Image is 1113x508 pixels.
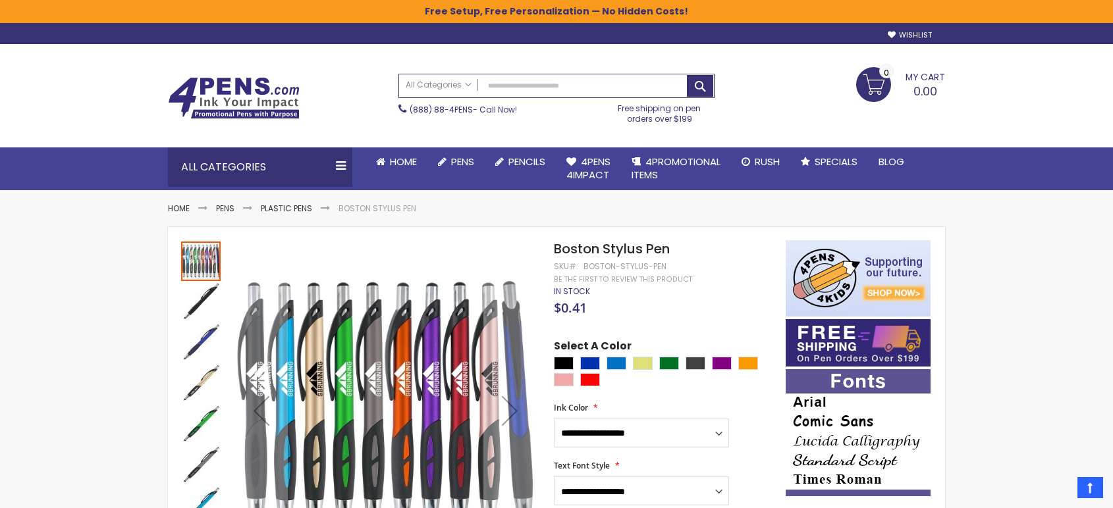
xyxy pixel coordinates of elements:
span: Select A Color [554,339,632,357]
span: In stock [554,286,590,297]
div: Boston Stylus Pen [181,444,222,485]
div: Availability [554,286,590,297]
img: 4pens 4 kids [786,240,931,317]
a: Home [168,203,190,214]
span: All Categories [406,80,472,90]
div: Boston Stylus Pen [181,322,222,363]
img: Boston Stylus Pen [181,282,221,322]
a: Be the first to review this product [554,274,692,284]
div: Orange [738,357,758,370]
strong: SKU [554,261,578,272]
span: Specials [815,155,857,168]
a: Top [1077,477,1103,498]
div: Blue [580,357,600,370]
span: Text Font Style [554,460,610,471]
div: Blue Light [607,357,626,370]
li: Boston Stylus Pen [339,203,416,214]
span: - Call Now! [410,104,517,115]
a: Rush [731,147,790,176]
div: Black [554,357,574,370]
span: 4PROMOTIONAL ITEMS [632,155,720,182]
img: Boston Stylus Pen [181,445,221,485]
div: Boston-Stylus-Pen [584,261,666,272]
div: Red [580,373,600,386]
span: Home [390,155,417,168]
a: Blog [868,147,915,176]
img: 4Pens Custom Pens and Promotional Products [168,77,300,119]
div: Boston Stylus Pen [181,403,222,444]
span: Pens [451,155,474,168]
div: Grey Charcoal [686,357,705,370]
img: Boston Stylus Pen [181,405,221,444]
span: Blog [879,155,904,168]
div: Rose [554,373,574,386]
a: Home [366,147,427,176]
a: Plastic Pens [261,203,312,214]
a: Wishlist [888,30,932,40]
a: 0.00 0 [856,67,945,100]
a: Pens [216,203,234,214]
span: Rush [755,155,780,168]
img: font-personalization-examples [786,369,931,496]
a: Pencils [485,147,556,176]
div: Boston Stylus Pen [181,363,222,403]
span: Ink Color [554,402,588,413]
a: (888) 88-4PENS [410,104,473,115]
span: Boston Stylus Pen [554,240,670,258]
a: Specials [790,147,868,176]
a: All Categories [399,74,478,96]
a: 4Pens4impact [556,147,621,190]
a: Pens [427,147,485,176]
span: 4Pens 4impact [566,155,611,182]
img: Boston Stylus Pen [181,323,221,363]
img: Free shipping on orders over $199 [786,319,931,367]
div: Free shipping on pen orders over $199 [605,98,715,124]
img: Boston Stylus Pen [181,364,221,403]
div: Green [659,357,679,370]
span: Pencils [508,155,545,168]
div: Gold [633,357,653,370]
div: All Categories [168,147,352,187]
a: 4PROMOTIONALITEMS [621,147,731,190]
span: 0 [884,66,889,79]
span: 0.00 [913,83,937,99]
span: $0.41 [554,299,587,317]
div: Boston Stylus Pen [181,281,222,322]
div: Purple [712,357,732,370]
div: Boston Stylus Pen [181,240,222,281]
